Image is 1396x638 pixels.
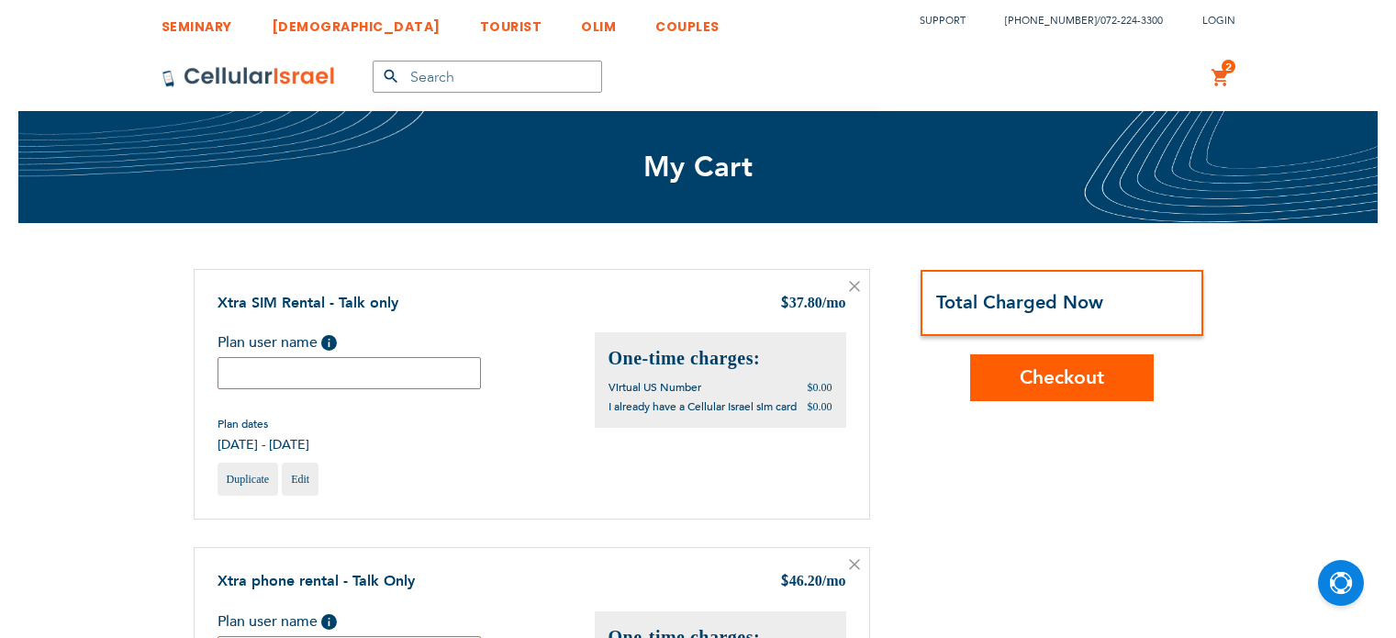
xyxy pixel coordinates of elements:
span: Help [321,335,337,351]
h2: One-time charges: [609,346,832,371]
span: My Cart [643,148,754,186]
a: Xtra phone rental - Talk Only [218,571,415,591]
span: [DATE] - [DATE] [218,436,309,453]
a: 2 [1211,67,1231,89]
span: $ [780,294,789,315]
a: Duplicate [218,463,279,496]
span: Plan user name [218,611,318,632]
a: OLIM [581,5,616,39]
div: 37.80 [780,293,846,315]
div: 46.20 [780,571,846,593]
span: Plan user name [218,332,318,353]
a: [DEMOGRAPHIC_DATA] [272,5,441,39]
span: 2 [1225,60,1232,74]
span: /mo [822,295,846,310]
span: Plan dates [218,417,309,431]
span: $ [780,572,789,593]
button: Checkout [970,354,1154,401]
img: Cellular Israel Logo [162,66,336,88]
a: SEMINARY [162,5,232,39]
span: I already have a Cellular Israel sim card [609,399,797,414]
a: Edit [282,463,318,496]
li: / [987,7,1163,34]
span: Help [321,614,337,630]
a: COUPLES [655,5,720,39]
input: Search [373,61,602,93]
span: /mo [822,573,846,588]
span: Edit [291,473,309,486]
a: 072-224-3300 [1100,14,1163,28]
a: Support [920,14,966,28]
a: Xtra SIM Rental - Talk only [218,293,398,313]
span: Login [1202,14,1235,28]
span: Virtual US Number [609,380,701,395]
span: Checkout [1020,364,1104,391]
span: $0.00 [808,381,832,394]
strong: Total Charged Now [936,290,1103,315]
span: $0.00 [808,400,832,413]
a: [PHONE_NUMBER] [1005,14,1097,28]
a: TOURIST [480,5,542,39]
span: Duplicate [227,473,270,486]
